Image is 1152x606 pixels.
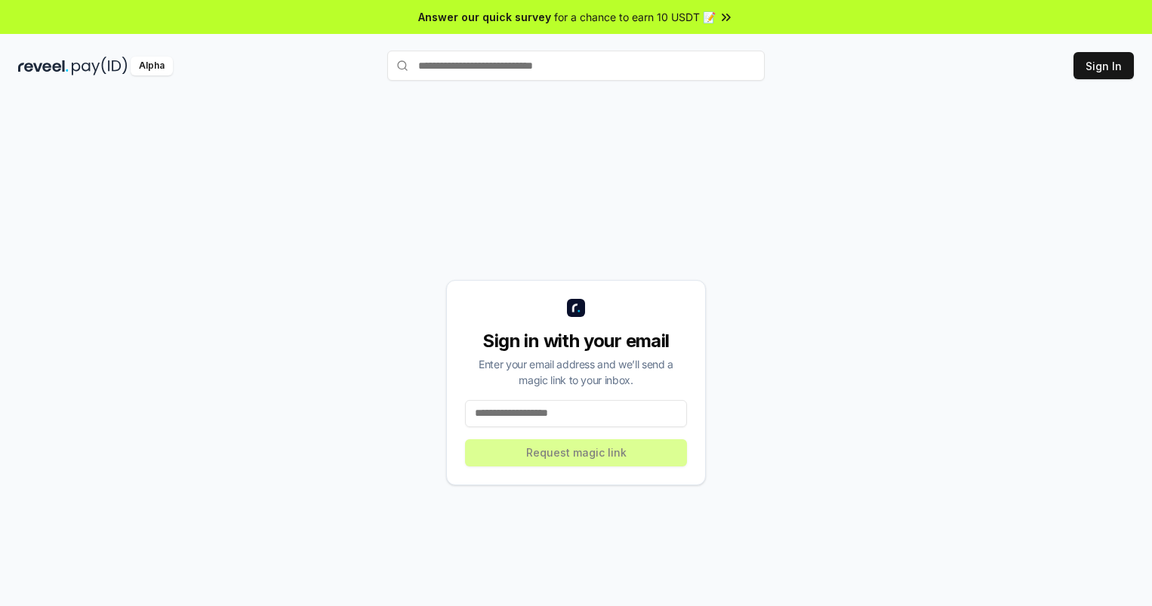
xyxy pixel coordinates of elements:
div: Enter your email address and we’ll send a magic link to your inbox. [465,356,687,388]
span: for a chance to earn 10 USDT 📝 [554,9,716,25]
img: logo_small [567,299,585,317]
div: Alpha [131,57,173,75]
img: pay_id [72,57,128,75]
span: Answer our quick survey [418,9,551,25]
div: Sign in with your email [465,329,687,353]
img: reveel_dark [18,57,69,75]
button: Sign In [1073,52,1134,79]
